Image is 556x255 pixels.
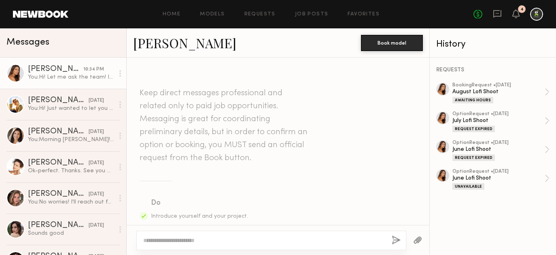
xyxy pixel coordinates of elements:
[28,73,114,81] div: You: Hi! Let me ask the team! I wasn't there [DATE]. :)
[295,12,329,17] a: Job Posts
[89,97,104,105] div: [DATE]
[436,40,550,49] div: History
[452,83,545,88] div: booking Request • [DATE]
[348,12,380,17] a: Favorites
[28,105,114,112] div: You: Hi! Just wanted to let you know that we are running ahead of schedule so if you are able to ...
[151,214,248,219] span: Introduce yourself and your project.
[28,167,114,175] div: Ok-perfect. Thanks. See you mañana
[28,198,114,206] div: You: No worries! I'll reach out for next months. :)
[89,222,104,229] div: [DATE]
[452,154,495,161] div: Request Expired
[140,87,310,165] header: Keep direct messages professional and related only to paid job opportunities. Messaging is great ...
[200,12,225,17] a: Models
[28,190,89,198] div: [PERSON_NAME]
[452,97,493,103] div: Awaiting Hours
[28,96,89,105] div: [PERSON_NAME]
[452,111,550,132] a: optionRequest •[DATE]July Lofi ShootRequest Expired
[89,128,104,136] div: [DATE]
[89,191,104,198] div: [DATE]
[133,34,236,51] a: [PERSON_NAME]
[6,38,49,47] span: Messages
[452,146,545,153] div: June Lofi Shoot
[520,7,524,12] div: 4
[28,128,89,136] div: [PERSON_NAME]
[28,221,89,229] div: [PERSON_NAME]
[28,136,114,144] div: You: Morning [PERSON_NAME]! Excited to work with you [DATE]! ☀️ Would you be able to arrive at 10...
[28,65,83,73] div: [PERSON_NAME]
[361,35,423,51] button: Book model
[89,159,104,167] div: [DATE]
[361,39,423,46] a: Book model
[452,174,545,182] div: June Lofi Shoot
[28,229,114,237] div: Sounds good
[452,83,550,103] a: bookingRequest •[DATE]August Lofi ShootAwaiting Hours
[28,159,89,167] div: [PERSON_NAME]
[452,140,550,161] a: optionRequest •[DATE]June Lofi ShootRequest Expired
[452,117,545,124] div: July Lofi Shoot
[244,12,276,17] a: Requests
[163,12,181,17] a: Home
[452,126,495,132] div: Request Expired
[452,183,484,190] div: Unavailable
[151,197,255,209] div: Do
[452,88,545,96] div: August Lofi Shoot
[452,169,545,174] div: option Request • [DATE]
[83,66,104,73] div: 10:34 PM
[452,169,550,190] a: optionRequest •[DATE]June Lofi ShootUnavailable
[452,111,545,117] div: option Request • [DATE]
[452,140,545,146] div: option Request • [DATE]
[436,67,550,73] div: REQUESTS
